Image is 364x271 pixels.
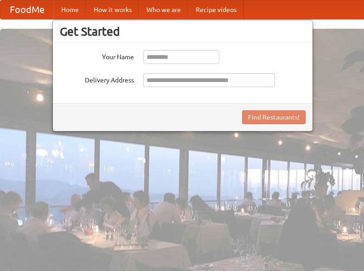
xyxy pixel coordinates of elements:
[139,0,188,19] a: Who we are
[0,0,54,19] a: FoodMe
[86,0,139,19] a: How it works
[60,73,134,85] label: Delivery Address
[54,0,86,19] a: Home
[60,50,134,62] label: Your Name
[242,110,306,124] button: Find Restaurants!
[188,0,244,19] a: Recipe videos
[60,25,306,38] h3: Get Started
